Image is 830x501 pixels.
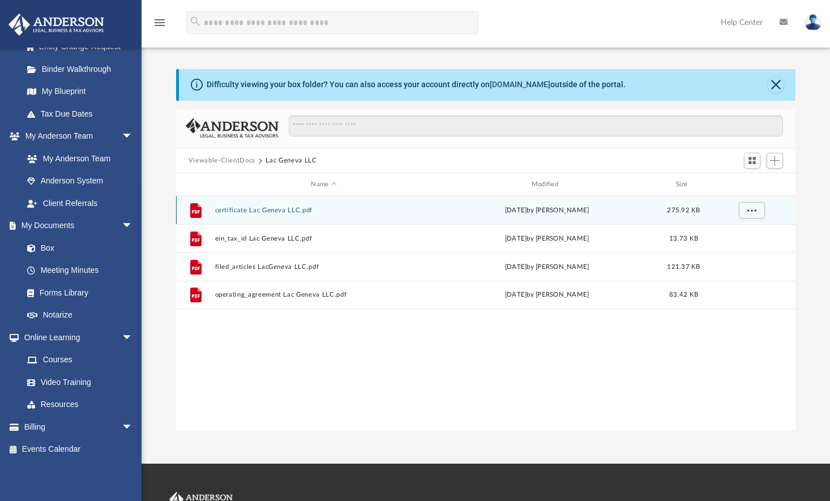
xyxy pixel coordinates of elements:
span: 13.73 KB [669,235,698,242]
div: [DATE] by [PERSON_NAME] [438,234,656,244]
button: ein_tax_id Lac Geneva LLC.pdf [215,235,433,242]
button: Add [767,153,784,169]
div: id [711,179,790,190]
div: Size [661,179,706,190]
a: Events Calendar [8,438,150,461]
a: Client Referrals [16,192,144,215]
span: 83.42 KB [669,292,698,298]
div: [DATE] by [PERSON_NAME] [438,290,656,300]
i: search [189,15,202,28]
div: [DATE] by [PERSON_NAME] [438,262,656,272]
a: Meeting Minutes [16,259,144,282]
span: 275.92 KB [667,207,700,213]
span: arrow_drop_down [122,215,144,238]
button: Close [768,77,784,93]
button: Lac Geneva LLC [266,156,316,166]
a: Courses [16,349,144,371]
img: Anderson Advisors Platinum Portal [5,14,108,36]
div: Modified [438,179,656,190]
a: Binder Walkthrough [16,58,150,80]
a: Billingarrow_drop_down [8,416,150,438]
a: Video Training [16,371,139,393]
span: arrow_drop_down [122,416,144,439]
div: Difficulty viewing your box folder? You can also access your account directly on outside of the p... [207,79,626,91]
div: id [181,179,209,190]
a: Box [16,237,139,259]
img: User Pic [805,14,822,31]
a: Online Learningarrow_drop_down [8,326,144,349]
span: 121.37 KB [667,264,700,270]
a: My Documentsarrow_drop_down [8,215,144,237]
span: arrow_drop_down [122,125,144,148]
a: [DOMAIN_NAME] [490,80,550,89]
a: My Anderson Team [16,147,139,170]
a: Anderson System [16,170,144,192]
div: grid [176,196,795,430]
a: Tax Due Dates [16,102,150,125]
button: Switch to Grid View [744,153,761,169]
a: menu [153,22,166,29]
button: operating_agreement Lac Geneva LLC.pdf [215,292,433,299]
div: [DATE] by [PERSON_NAME] [438,205,656,216]
a: Resources [16,393,144,416]
i: menu [153,16,166,29]
a: Forms Library [16,281,139,304]
a: Notarize [16,304,144,327]
input: Search files and folders [289,115,784,137]
div: Name [214,179,433,190]
span: arrow_drop_down [122,326,144,349]
button: filed_articles LacGeneva LLC.pdf [215,263,433,271]
button: certificate Lac Geneva LLC.pdf [215,207,433,214]
a: My Blueprint [16,80,144,103]
a: My Anderson Teamarrow_drop_down [8,125,144,148]
button: More options [738,202,764,219]
button: Viewable-ClientDocs [189,156,255,166]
